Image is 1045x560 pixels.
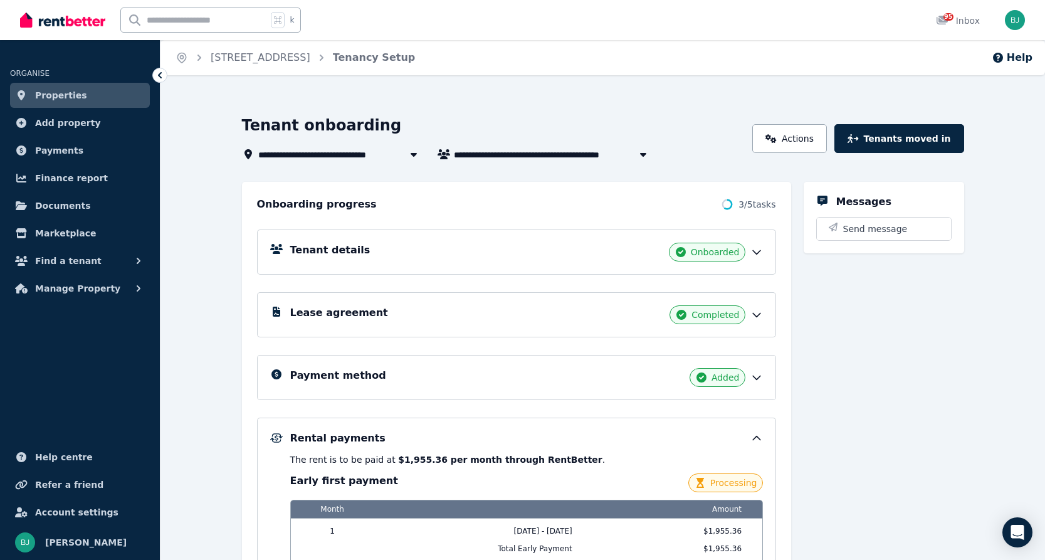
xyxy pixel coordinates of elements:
[610,544,747,554] span: $1,955.36
[10,221,150,246] a: Marketplace
[10,445,150,470] a: Help centre
[398,455,602,465] b: $1,955.36 per month through RentBetter
[242,115,402,135] h1: Tenant onboarding
[211,51,310,63] a: [STREET_ADDRESS]
[290,305,388,320] h5: Lease agreement
[35,115,101,130] span: Add property
[35,450,93,465] span: Help centre
[290,473,398,489] h3: Early first payment
[752,124,827,153] a: Actions
[710,477,757,489] span: Processing
[257,197,377,212] h2: Onboarding progress
[45,535,127,550] span: [PERSON_NAME]
[691,246,740,258] span: Onboarded
[35,143,83,158] span: Payments
[290,15,294,25] span: k
[270,433,283,443] img: Rental Payments
[298,526,367,536] span: 1
[1002,517,1032,547] div: Open Intercom Messenger
[712,371,740,384] span: Added
[610,526,747,536] span: $1,955.36
[817,218,951,240] button: Send message
[10,166,150,191] a: Finance report
[35,281,120,296] span: Manage Property
[836,194,891,209] h5: Messages
[10,276,150,301] button: Manage Property
[35,477,103,492] span: Refer a friend
[35,505,118,520] span: Account settings
[298,500,367,518] span: Month
[333,50,416,65] span: Tenancy Setup
[290,368,386,383] h5: Payment method
[374,544,602,554] span: Total Early Payment
[610,500,747,518] span: Amount
[834,124,964,153] button: Tenants moved in
[290,431,386,446] h5: Rental payments
[290,453,763,466] p: The rent is to be paid at .
[35,88,87,103] span: Properties
[10,248,150,273] button: Find a tenant
[10,138,150,163] a: Payments
[160,40,430,75] nav: Breadcrumb
[290,243,370,258] h5: Tenant details
[10,69,50,78] span: ORGANISE
[20,11,105,29] img: RentBetter
[15,532,35,552] img: Bom Jin
[10,500,150,525] a: Account settings
[35,253,102,268] span: Find a tenant
[738,198,775,211] span: 3 / 5 tasks
[1005,10,1025,30] img: Bom Jin
[35,226,96,241] span: Marketplace
[943,13,953,21] span: 95
[10,110,150,135] a: Add property
[10,193,150,218] a: Documents
[992,50,1032,65] button: Help
[374,526,602,536] span: [DATE] - [DATE]
[691,309,739,321] span: Completed
[10,83,150,108] a: Properties
[35,198,91,213] span: Documents
[936,14,980,27] div: Inbox
[843,223,908,235] span: Send message
[35,171,108,186] span: Finance report
[10,472,150,497] a: Refer a friend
